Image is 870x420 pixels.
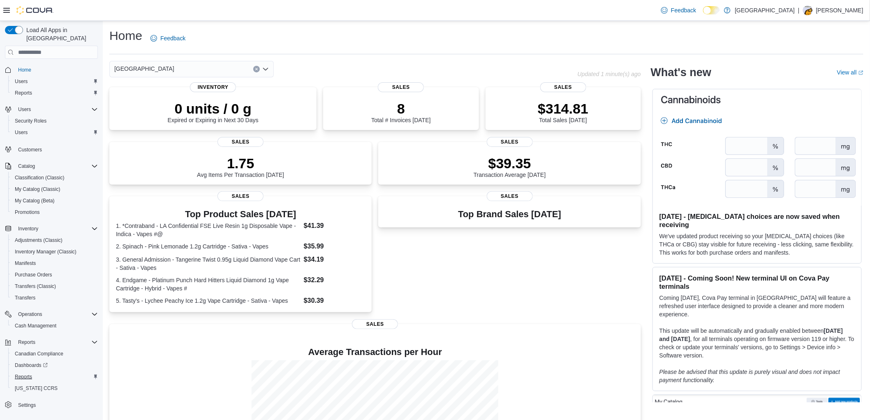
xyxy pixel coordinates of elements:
span: Manifests [15,260,36,267]
span: Security Roles [12,116,98,126]
span: Load All Apps in [GEOGRAPHIC_DATA] [23,26,98,42]
span: My Catalog (Classic) [12,184,98,194]
dt: 3. General Admission - Tangerine Twist 0.95g Liquid Diamond Vape Cart - Sativa - Vapes [116,255,301,272]
a: Promotions [12,207,43,217]
dt: 4. Endgame - Platinum Punch Hard Hitters Liquid Diamond 1g Vape Cartridge - Hybrid - Vapes # [116,276,301,292]
span: Reports [15,337,98,347]
a: My Catalog (Beta) [12,196,58,206]
a: Transfers [12,293,39,303]
button: Operations [15,309,46,319]
span: Users [15,104,98,114]
dt: 5. Tasty's - Lychee Peachy Ice 1.2g Vape Cartridge - Sativa - Vapes [116,297,301,305]
a: Feedback [147,30,189,46]
span: Sales [352,319,398,329]
span: Users [12,77,98,86]
p: [GEOGRAPHIC_DATA] [735,5,795,15]
p: This update will be automatically and gradually enabled between , for all terminals operating on ... [659,327,855,360]
button: Reports [15,337,39,347]
p: We've updated product receiving so your [MEDICAL_DATA] choices (like THCa or CBG) stay visible fo... [659,232,855,257]
span: Home [15,65,98,75]
a: Cash Management [12,321,60,331]
div: Heather Whitfield [803,5,813,15]
span: My Catalog (Beta) [12,196,98,206]
button: Catalog [2,160,101,172]
span: Canadian Compliance [15,350,63,357]
p: $39.35 [474,155,546,172]
button: Customers [2,143,101,155]
button: Inventory [15,224,42,234]
h3: Top Brand Sales [DATE] [458,209,561,219]
span: Purchase Orders [12,270,98,280]
a: [US_STATE] CCRS [12,383,61,393]
span: Inventory [18,225,38,232]
div: Expired or Expiring in Next 30 Days [168,100,259,123]
span: Manifests [12,258,98,268]
span: Users [15,129,28,136]
dd: $30.39 [304,296,366,306]
span: Operations [18,311,42,318]
h3: Top Product Sales [DATE] [116,209,365,219]
button: Classification (Classic) [8,172,101,183]
p: 1.75 [197,155,284,172]
a: Settings [15,400,39,410]
a: Users [12,77,31,86]
span: Promotions [15,209,40,216]
p: [PERSON_NAME] [816,5,863,15]
span: Dashboards [12,360,98,370]
span: Reports [15,374,32,380]
button: Users [8,127,101,138]
span: Home [18,67,31,73]
span: Washington CCRS [12,383,98,393]
a: Adjustments (Classic) [12,235,66,245]
span: Users [15,78,28,85]
button: Users [15,104,34,114]
span: [GEOGRAPHIC_DATA] [114,64,174,74]
span: Sales [487,191,533,201]
p: | [798,5,800,15]
button: Users [2,104,101,115]
span: Classification (Classic) [15,174,65,181]
span: Feedback [671,6,696,14]
a: Reports [12,372,35,382]
p: Updated 1 minute(s) ago [578,71,641,77]
span: Reports [15,90,32,96]
span: Purchase Orders [15,271,52,278]
button: Clear input [253,66,260,72]
button: Open list of options [262,66,269,72]
div: Total # Invoices [DATE] [371,100,430,123]
a: Manifests [12,258,39,268]
span: Transfers (Classic) [12,281,98,291]
h2: What's new [651,66,711,79]
span: Inventory [15,224,98,234]
span: My Catalog (Beta) [15,197,55,204]
span: Cash Management [15,323,56,329]
h4: Average Transactions per Hour [116,347,634,357]
span: Sales [378,82,424,92]
button: Users [8,76,101,87]
span: Settings [15,400,98,410]
p: Coming [DATE], Cova Pay terminal in [GEOGRAPHIC_DATA] will feature a refreshed user interface des... [659,294,855,318]
span: Canadian Compliance [12,349,98,359]
a: Security Roles [12,116,50,126]
svg: External link [858,70,863,75]
div: Transaction Average [DATE] [474,155,546,178]
button: Inventory Manager (Classic) [8,246,101,258]
span: Classification (Classic) [12,173,98,183]
span: Operations [15,309,98,319]
button: Manifests [8,258,101,269]
button: Transfers (Classic) [8,281,101,292]
a: My Catalog (Classic) [12,184,64,194]
span: Sales [487,137,533,147]
span: Reports [12,372,98,382]
span: Transfers [15,295,35,301]
button: Canadian Compliance [8,348,101,360]
dt: 2. Spinach - Pink Lemonade 1.2g Cartridge - Sativa - Vapes [116,242,301,251]
dd: $32.29 [304,275,366,285]
button: Security Roles [8,115,101,127]
span: Sales [540,82,586,92]
span: Cash Management [12,321,98,331]
button: Inventory [2,223,101,234]
button: Promotions [8,207,101,218]
a: Feedback [658,2,699,19]
a: Dashboards [12,360,51,370]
